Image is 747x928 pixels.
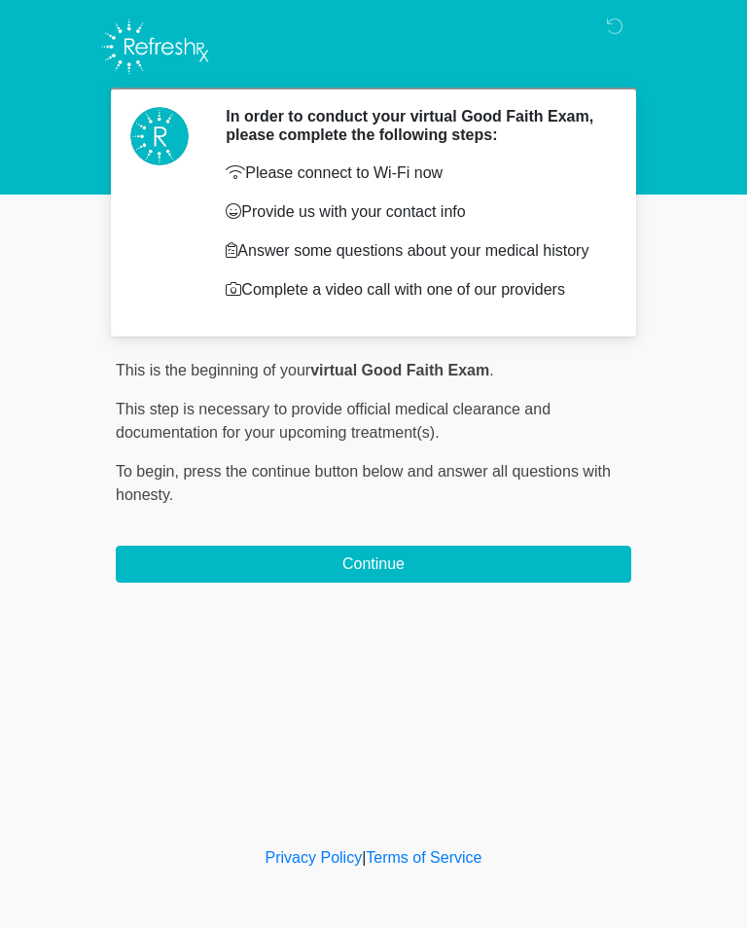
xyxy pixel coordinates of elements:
[226,239,602,263] p: Answer some questions about your medical history
[366,849,481,866] a: Terms of Service
[116,546,631,583] button: Continue
[130,107,189,165] img: Agent Avatar
[226,107,602,144] h2: In order to conduct your virtual Good Faith Exam, please complete the following steps:
[226,200,602,224] p: Provide us with your contact info
[116,401,551,441] span: This step is necessary to provide official medical clearance and documentation for your upcoming ...
[489,362,493,378] span: .
[116,362,310,378] span: This is the beginning of your
[116,463,611,503] span: press the continue button below and answer all questions with honesty.
[310,362,489,378] strong: virtual Good Faith Exam
[362,849,366,866] a: |
[226,161,602,185] p: Please connect to Wi-Fi now
[116,463,183,480] span: To begin,
[266,849,363,866] a: Privacy Policy
[96,15,214,79] img: Refresh RX Logo
[226,278,602,302] p: Complete a video call with one of our providers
